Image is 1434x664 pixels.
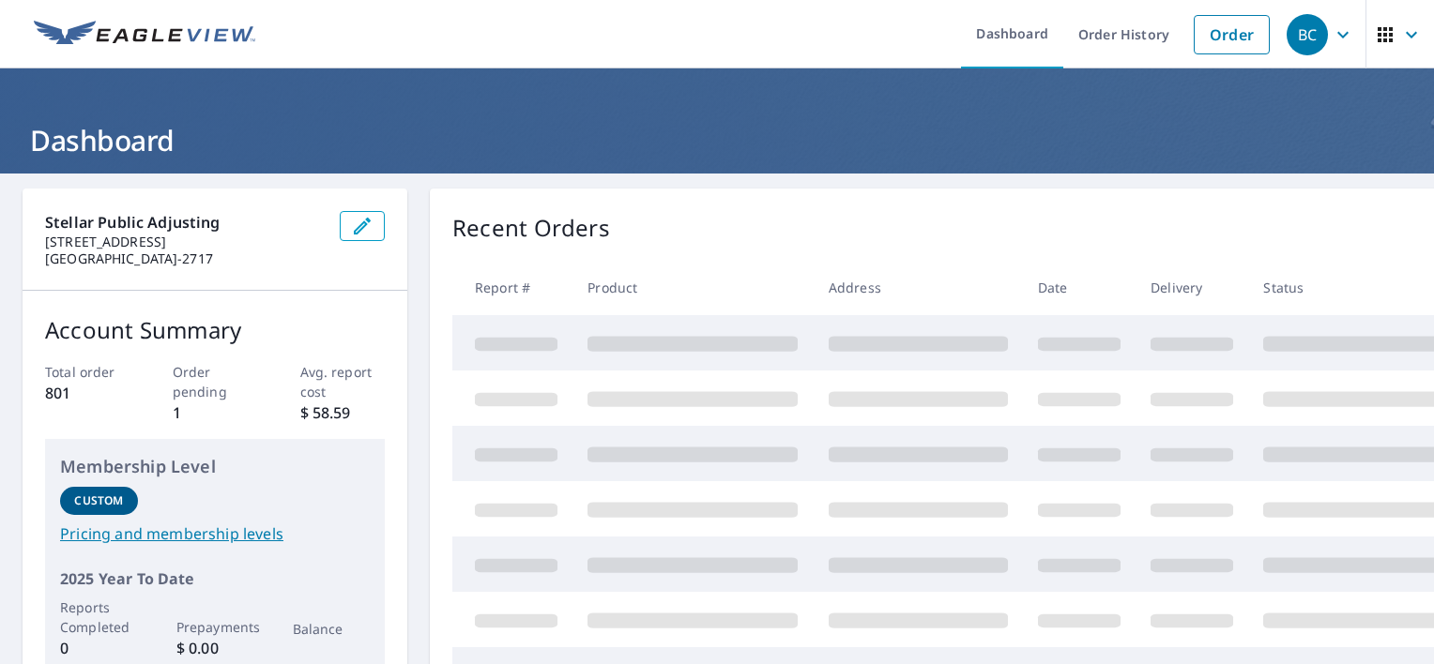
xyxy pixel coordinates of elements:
p: Stellar Public Adjusting [45,211,325,234]
p: Order pending [173,362,258,401]
p: [GEOGRAPHIC_DATA]-2717 [45,250,325,267]
p: 2025 Year To Date [60,567,370,590]
p: 801 [45,382,130,404]
p: Balance [293,619,371,639]
p: Account Summary [45,313,385,347]
th: Address [814,260,1023,315]
p: 1 [173,401,258,424]
p: $ 58.59 [300,401,386,424]
p: Reports Completed [60,597,138,637]
th: Report # [452,260,572,315]
h1: Dashboard [23,121,1411,159]
div: BC [1287,14,1328,55]
p: Prepayments [176,617,254,637]
th: Delivery [1136,260,1248,315]
img: EV Logo [34,21,255,49]
p: $ 0.00 [176,637,254,659]
p: [STREET_ADDRESS] [45,234,325,250]
a: Order [1194,15,1270,54]
th: Date [1023,260,1136,315]
p: Custom [74,492,123,509]
p: 0 [60,637,138,659]
p: Recent Orders [452,211,610,245]
a: Pricing and membership levels [60,522,370,545]
p: Total order [45,362,130,382]
p: Membership Level [60,454,370,479]
p: Avg. report cost [300,362,386,401]
th: Product [572,260,813,315]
